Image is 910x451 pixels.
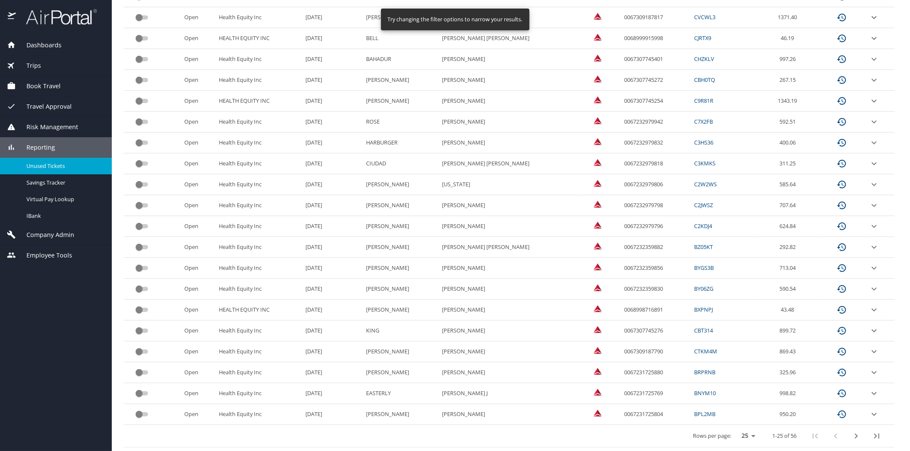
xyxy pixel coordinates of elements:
td: 292.82 [757,237,822,258]
td: 400.06 [757,133,822,153]
span: Virtual Pay Lookup [26,195,102,203]
td: [DATE] [302,216,363,237]
td: Health Equity Inc [215,133,302,153]
a: BXPNPJ [694,306,713,313]
td: 0067231725769 [621,383,691,404]
td: [PERSON_NAME] [363,174,439,195]
td: Health Equity Inc [215,174,302,195]
td: 998.82 [757,383,822,404]
td: Health Equity Inc [215,195,302,216]
td: 0067232359856 [621,258,691,279]
td: [DATE] [302,91,363,112]
button: expand row [869,159,879,169]
button: expand row [869,242,879,252]
a: CHZKLV [694,55,714,63]
td: Open [181,404,215,425]
td: HARBURGER [363,133,439,153]
img: Delta Airlines [593,367,602,376]
a: C2W2WS [694,180,717,188]
td: [PERSON_NAME] [363,362,439,383]
td: 1343.19 [757,91,822,112]
td: [DATE] [302,153,363,174]
img: Delta Airlines [593,325,602,334]
td: Open [181,341,215,362]
a: BNYM10 [694,389,716,397]
td: [PERSON_NAME] [439,258,578,279]
button: expand row [869,54,879,64]
button: expand row [869,33,879,43]
span: Trips [16,61,41,70]
button: expand row [869,96,879,106]
button: expand row [869,347,879,357]
a: C3KMKS [694,159,715,167]
td: Health Equity Inc [215,237,302,258]
td: 0067309187817 [621,7,691,28]
a: CBH0TQ [694,76,715,84]
td: 590.54 [757,279,822,300]
td: Health Equity Inc [215,7,302,28]
a: BRPRNB [694,368,715,376]
img: Delta Airlines [593,263,602,271]
img: Delta Airlines [593,388,602,396]
button: next page [846,426,866,446]
td: [PERSON_NAME] [439,91,578,112]
button: expand row [869,12,879,23]
td: Health Equity Inc [215,70,302,91]
td: Health Equity Inc [215,404,302,425]
td: Open [181,383,215,404]
td: [PERSON_NAME] [PERSON_NAME] [439,28,578,49]
td: 950.20 [757,404,822,425]
td: [DATE] [302,70,363,91]
td: Open [181,153,215,174]
td: 0068998716891 [621,300,691,321]
div: Try changing the filter options to narrow your results. [388,11,523,28]
td: CIUDAD [363,153,439,174]
td: [PERSON_NAME] [439,300,578,321]
td: [DATE] [302,362,363,383]
img: Delta Airlines [593,179,602,188]
td: Health Equity Inc [215,112,302,133]
td: 0067307745401 [621,49,691,70]
button: expand row [869,75,879,85]
img: Delta Airlines [593,200,602,208]
button: expand row [869,179,879,190]
a: CTKM4M [694,347,717,355]
td: 0068999915998 [621,28,691,49]
td: [DATE] [302,300,363,321]
td: Open [181,362,215,383]
a: BY06ZG [694,285,713,292]
a: CBT314 [694,327,713,334]
td: [DATE] [302,174,363,195]
img: Delta Airlines [593,221,602,229]
td: [PERSON_NAME] [439,112,578,133]
td: [PERSON_NAME] [363,7,439,28]
img: icon-airportal.png [8,9,17,25]
td: [PERSON_NAME] [363,195,439,216]
span: Risk Management [16,122,78,132]
td: 0067231725804 [621,404,691,425]
button: last page [866,426,887,446]
span: Employee Tools [16,251,72,260]
td: Open [181,216,215,237]
img: Delta Airlines [593,158,602,167]
img: Delta Airlines [593,409,602,417]
td: Health Equity Inc [215,383,302,404]
td: Health Equity Inc [215,279,302,300]
img: Delta Airlines [593,304,602,313]
td: [PERSON_NAME] [363,300,439,321]
td: [PERSON_NAME] [363,91,439,112]
td: [PERSON_NAME] [363,404,439,425]
td: HEALTH EQUITY INC [215,91,302,112]
img: Delta Airlines [593,137,602,146]
td: Health Equity Inc [215,258,302,279]
td: 0067232979806 [621,174,691,195]
button: expand row [869,388,879,399]
td: Open [181,112,215,133]
td: [PERSON_NAME] [363,237,439,258]
td: 311.25 [757,153,822,174]
td: 0067232359830 [621,279,691,300]
span: Savings Tracker [26,179,102,187]
td: [PERSON_NAME] [363,279,439,300]
td: 592.51 [757,112,822,133]
td: 0067307745254 [621,91,691,112]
